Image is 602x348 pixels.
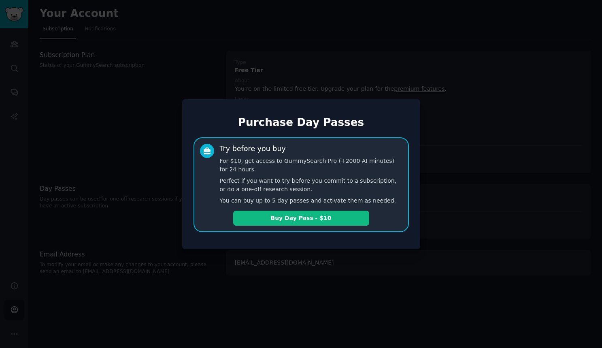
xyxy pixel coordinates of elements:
[194,116,409,129] h1: Purchase Day Passes
[220,144,286,154] div: Try before you buy
[220,196,402,205] p: You can buy up to 5 day passes and activate them as needed.
[220,157,402,174] p: For $10, get access to GummySearch Pro (+2000 AI minutes) for 24 hours.
[233,211,369,226] button: Buy Day Pass - $10
[220,177,402,194] p: Perfect if you want to try before you commit to a subscription, or do a one-off research session.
